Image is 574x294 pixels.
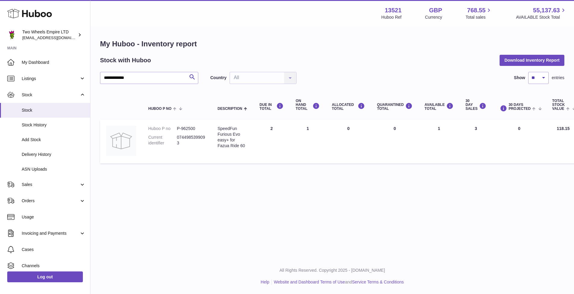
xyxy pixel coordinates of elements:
a: Service Terms & Conditions [352,280,404,284]
span: Description [218,107,242,111]
div: ON HAND Total [296,99,320,111]
strong: 13521 [385,6,402,14]
div: DUE IN TOTAL [259,103,284,111]
span: Orders [22,198,79,204]
span: Total stock value [552,99,565,111]
span: ASN Uploads [22,166,86,172]
span: Cases [22,247,86,252]
span: 0 [394,126,396,131]
span: Stock [22,107,86,113]
td: 3 [460,120,492,163]
li: and [272,279,404,285]
dd: 0744985399093 [177,135,205,146]
span: 55,137.63 [533,6,560,14]
span: AVAILABLE Stock Total [516,14,567,20]
img: product image [106,126,136,156]
span: Add Stock [22,137,86,143]
span: Invoicing and Payments [22,231,79,236]
span: Usage [22,214,86,220]
dt: Current identifier [148,135,177,146]
a: Log out [7,271,83,282]
h1: My Huboo - Inventory report [100,39,564,49]
span: entries [552,75,564,81]
dt: Huboo P no [148,126,177,132]
span: Huboo P no [148,107,171,111]
td: 1 [419,120,460,163]
dd: P-962500 [177,126,205,132]
span: Channels [22,263,86,269]
div: Two Wheels Empire LTD [22,29,77,41]
div: AVAILABLE Total [425,103,453,111]
div: 30 DAY SALES [466,99,486,111]
a: 768.55 Total sales [466,6,492,20]
span: 768.55 [467,6,485,14]
td: 1 [290,120,326,163]
div: Huboo Ref [381,14,402,20]
button: Download Inventory Report [500,55,564,66]
td: 0 [326,120,371,163]
span: Delivery History [22,152,86,157]
a: 55,137.63 AVAILABLE Stock Total [516,6,567,20]
div: QUARANTINED Total [377,103,412,111]
div: SpeedFun Furious Evo easy+ for Fazua Ride 60 [218,126,247,149]
span: Stock History [22,122,86,128]
span: My Dashboard [22,60,86,65]
label: Show [514,75,525,81]
img: justas@twowheelsempire.com [7,30,16,39]
a: Help [261,280,269,284]
td: 2 [253,120,290,163]
span: 30 DAYS PROJECTED [509,103,531,111]
a: Website and Dashboard Terms of Use [274,280,345,284]
span: Total sales [466,14,492,20]
span: Sales [22,182,79,187]
span: Listings [22,76,79,82]
strong: GBP [429,6,442,14]
span: 118.15 [557,126,570,131]
div: Currency [425,14,442,20]
span: Stock [22,92,79,98]
span: [EMAIL_ADDRESS][DOMAIN_NAME] [22,35,89,40]
label: Country [210,75,227,81]
div: ALLOCATED Total [332,103,365,111]
p: All Rights Reserved. Copyright 2025 - [DOMAIN_NAME] [95,268,569,273]
td: 0 [492,120,546,163]
h2: Stock with Huboo [100,56,151,64]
